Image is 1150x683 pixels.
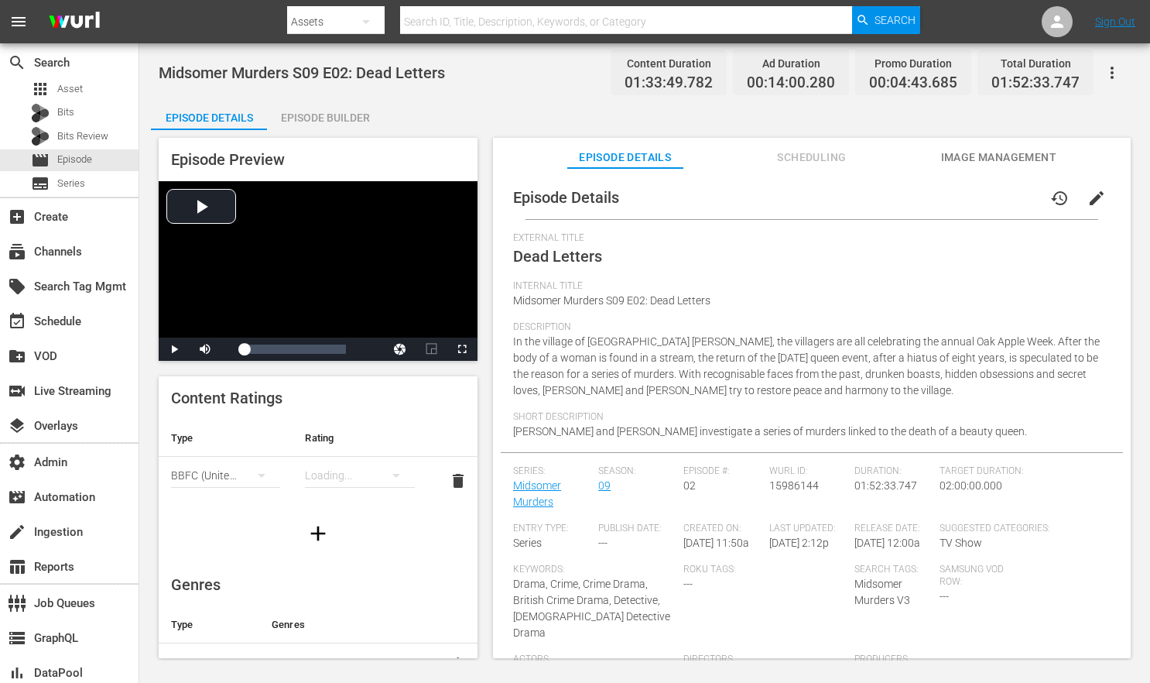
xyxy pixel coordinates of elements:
[8,453,26,472] span: Admin
[854,564,932,576] span: Search Tags:
[513,523,590,535] span: Entry Type:
[8,488,26,506] span: Automation
[259,606,430,644] th: Genres
[57,129,108,144] span: Bits Review
[598,523,676,535] span: Publish Date:
[37,4,111,40] img: ans4CAIJ8jUAAAAAAAAAAAAAAAAAAAAAAAAgQb4GAAAAAAAAAAAAAAAAAAAAAAAAJMjXAAAAAAAAAAAAAAAAAAAAAAAAgAT5G...
[854,537,920,549] span: [DATE] 12:00a
[513,247,602,266] span: Dead Letters
[8,523,26,541] span: Ingestion
[513,479,561,508] a: Midsomer Murders
[8,594,26,613] span: Job Queues
[31,80,50,98] span: Asset
[769,479,819,492] span: 15986144
[8,208,26,226] span: Create
[293,420,426,457] th: Rating
[8,629,26,647] span: GraphQL
[769,465,847,478] span: Wurl ID:
[769,523,847,535] span: Last Updated:
[1041,180,1078,217] button: history
[769,537,829,549] span: [DATE] 2:12p
[869,74,957,92] span: 00:04:43.685
[625,74,713,92] span: 01:33:49.782
[854,523,932,535] span: Release Date:
[854,578,910,606] span: Midsomer Murders V3
[190,338,221,361] button: Mute
[171,454,280,497] div: BBFC (United Kingdom of [GEOGRAPHIC_DATA] and [GEOGRAPHIC_DATA] (the))
[447,338,477,361] button: Fullscreen
[8,53,26,72] span: Search
[513,411,1103,424] span: Short Description
[940,590,949,602] span: ---
[57,81,83,97] span: Asset
[513,654,676,666] span: Actors
[754,148,870,167] span: Scheduling
[874,6,916,34] span: Search
[513,294,710,307] span: Midsomer Murders S09 E02: Dead Letters
[940,523,1102,535] span: Suggested Categories:
[171,657,205,669] a: Nielsen
[8,312,26,331] span: Schedule
[8,558,26,576] span: Reports
[267,99,383,130] button: Episode Builder
[940,465,1102,478] span: Target Duration:
[171,389,282,407] span: Content Ratings
[513,335,1100,396] span: In the village of [GEOGRAPHIC_DATA] [PERSON_NAME], the villagers are all celebrating the annual O...
[991,74,1080,92] span: 01:52:33.747
[513,321,1103,334] span: Description
[991,53,1080,74] div: Total Duration
[940,537,982,549] span: TV Show
[159,420,293,457] th: Type
[869,53,957,74] div: Promo Duration
[940,479,1002,492] span: 02:00:00.000
[747,53,835,74] div: Ad Duration
[31,151,50,170] span: Episode
[8,277,26,296] span: Search Tag Mgmt
[854,479,917,492] span: 01:52:33.747
[1078,180,1115,217] button: edit
[159,420,477,505] table: simple table
[159,338,190,361] button: Play
[940,148,1056,167] span: Image Management
[57,152,92,167] span: Episode
[683,465,761,478] span: Episode #:
[8,664,26,682] span: DataPool
[31,127,50,146] div: Bits Review
[57,176,85,191] span: Series
[151,99,267,130] button: Episode Details
[244,345,346,354] div: Progress Bar
[159,181,477,361] div: Video Player
[1050,189,1069,208] span: history
[151,99,267,136] div: Episode Details
[513,232,1103,245] span: External Title
[8,382,26,400] span: Live Streaming
[683,523,761,535] span: Created On:
[513,537,542,549] span: Series
[8,347,26,366] span: VOD
[513,465,590,478] span: Series:
[513,578,670,639] span: Drama, Crime, Crime Drama, British Crime Drama, Detective, [DEMOGRAPHIC_DATA] Detective Drama
[31,174,50,193] span: Series
[57,105,74,120] span: Bits
[683,564,846,576] span: Roku Tags:
[171,150,285,169] span: Episode Preview
[171,575,221,594] span: Genres
[598,479,611,492] a: 09
[567,148,683,167] span: Episode Details
[159,606,259,644] th: Type
[385,338,416,361] button: Jump To Time
[416,338,447,361] button: Picture-in-Picture
[683,479,696,492] span: 02
[854,654,1017,666] span: Producers
[1095,15,1135,28] a: Sign Out
[854,465,932,478] span: Duration:
[683,578,693,590] span: ---
[31,104,50,122] div: Bits
[598,537,608,549] span: ---
[449,472,467,490] span: delete
[513,188,619,207] span: Episode Details
[683,654,846,666] span: Directors
[440,462,477,499] button: delete
[513,425,1027,438] span: [PERSON_NAME] and [PERSON_NAME] investigate a series of murders linked to the death of a beauty q...
[159,63,445,82] span: Midsomer Murders S09 E02: Dead Letters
